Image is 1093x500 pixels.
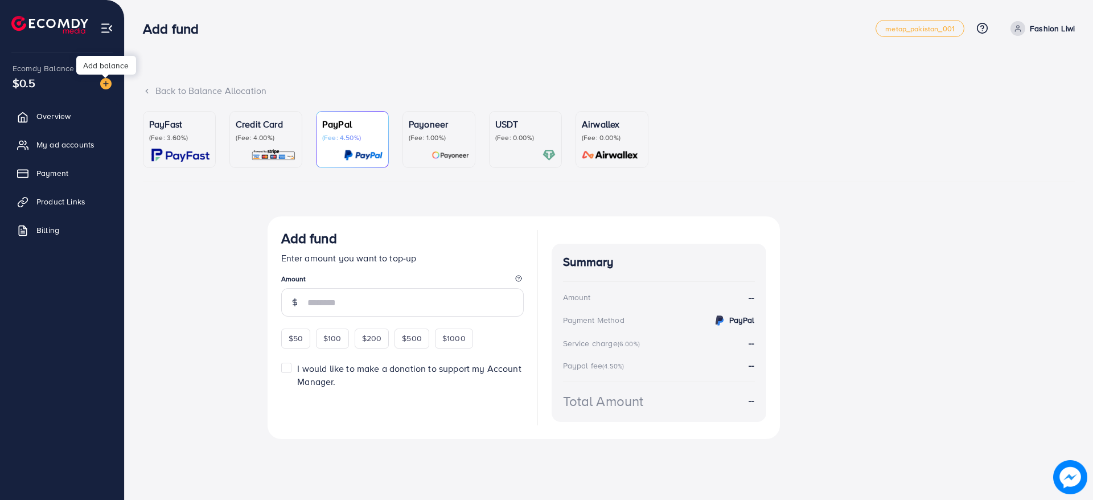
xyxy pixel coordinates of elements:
[749,359,754,371] strong: --
[36,139,94,150] span: My ad accounts
[281,251,524,265] p: Enter amount you want to top-up
[582,133,642,142] p: (Fee: 0.00%)
[281,274,524,288] legend: Amount
[563,391,644,411] div: Total Amount
[749,394,754,407] strong: --
[36,196,85,207] span: Product Links
[402,333,422,344] span: $500
[563,338,643,349] div: Service charge
[9,105,116,128] a: Overview
[495,133,556,142] p: (Fee: 0.00%)
[618,339,640,349] small: (6.00%)
[1030,22,1075,35] p: Fashion Liwi
[362,333,382,344] span: $200
[432,149,469,162] img: card
[885,25,955,32] span: metap_pakistan_001
[281,230,337,247] h3: Add fund
[563,360,628,371] div: Paypal fee
[876,20,964,37] a: metap_pakistan_001
[236,117,296,131] p: Credit Card
[11,16,88,34] img: logo
[713,314,726,327] img: credit
[563,255,755,269] h4: Summary
[149,117,209,131] p: PayFast
[543,149,556,162] img: card
[442,333,466,344] span: $1000
[578,149,642,162] img: card
[151,149,209,162] img: card
[602,362,624,371] small: (4.50%)
[251,149,296,162] img: card
[9,133,116,156] a: My ad accounts
[143,84,1075,97] div: Back to Balance Allocation
[323,333,342,344] span: $100
[1053,460,1087,494] img: image
[749,337,754,349] strong: --
[76,56,136,75] div: Add balance
[13,63,74,74] span: Ecomdy Balance
[1006,21,1075,36] a: Fashion Liwi
[143,21,208,37] h3: Add fund
[409,133,469,142] p: (Fee: 1.00%)
[322,117,383,131] p: PayPal
[582,117,642,131] p: Airwallex
[344,149,383,162] img: card
[563,292,591,303] div: Amount
[100,22,113,35] img: menu
[297,362,521,388] span: I would like to make a donation to support my Account Manager.
[749,291,754,304] strong: --
[729,314,755,326] strong: PayPal
[13,75,36,91] span: $0.5
[9,190,116,213] a: Product Links
[9,219,116,241] a: Billing
[289,333,303,344] span: $50
[100,78,112,89] img: image
[149,133,209,142] p: (Fee: 3.60%)
[36,167,68,179] span: Payment
[236,133,296,142] p: (Fee: 4.00%)
[563,314,624,326] div: Payment Method
[495,117,556,131] p: USDT
[36,110,71,122] span: Overview
[322,133,383,142] p: (Fee: 4.50%)
[9,162,116,185] a: Payment
[36,224,59,236] span: Billing
[409,117,469,131] p: Payoneer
